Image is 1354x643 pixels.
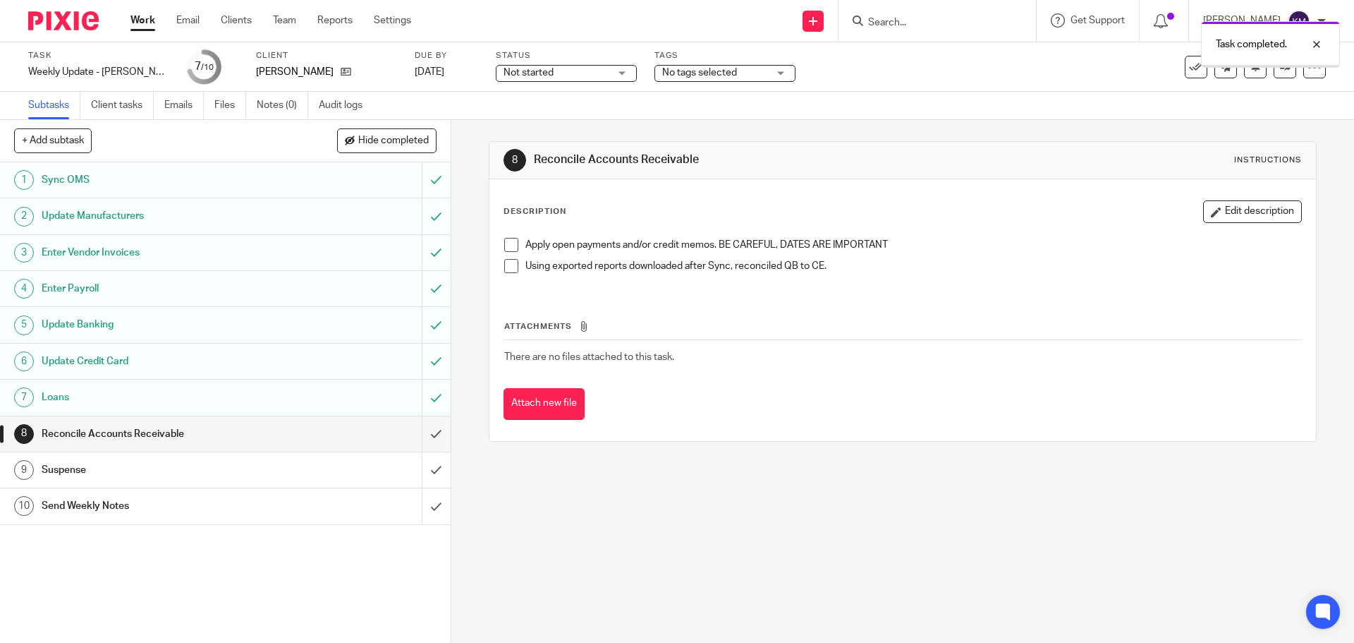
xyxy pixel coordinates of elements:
div: 1 [14,170,34,190]
span: There are no files attached to this task. [504,352,674,362]
p: Description [504,206,566,217]
p: Using exported reports downloaded after Sync, reconciled QB to CE. [525,259,1300,273]
a: Reports [317,13,353,28]
a: Settings [374,13,411,28]
h1: Reconcile Accounts Receivable [534,152,933,167]
a: Team [273,13,296,28]
button: Edit description [1203,200,1302,223]
a: Files [214,92,246,119]
h1: Update Credit Card [42,351,286,372]
label: Client [256,50,397,61]
div: 3 [14,243,34,263]
h1: Sync OMS [42,169,286,191]
button: Hide completed [337,128,437,152]
h1: Update Banking [42,314,286,335]
button: Attach new file [504,388,585,420]
p: Task completed. [1216,37,1287,52]
div: 6 [14,351,34,371]
label: Status [496,50,637,61]
div: 2 [14,207,34,227]
p: Apply open payments and/or credit memos. BE CAREFUL, DATES ARE IMPORTANT [525,238,1300,252]
div: Weekly Update - [PERSON_NAME] [28,65,169,79]
div: 7 [195,59,214,75]
p: [PERSON_NAME] [256,65,334,79]
a: Subtasks [28,92,80,119]
label: Tags [654,50,795,61]
h1: Loans [42,387,286,408]
div: 9 [14,460,34,480]
h1: Send Weekly Notes [42,495,286,517]
label: Due by [415,50,478,61]
a: Clients [221,13,252,28]
a: Client tasks [91,92,154,119]
div: 7 [14,387,34,407]
a: Email [176,13,200,28]
div: 8 [14,424,34,444]
h1: Enter Vendor Invoices [42,242,286,263]
h1: Reconcile Accounts Receivable [42,423,286,445]
label: Task [28,50,169,61]
a: Notes (0) [257,92,308,119]
a: Audit logs [319,92,373,119]
span: No tags selected [662,68,737,78]
span: [DATE] [415,67,444,77]
div: 5 [14,316,34,335]
h1: Enter Payroll [42,278,286,299]
div: 10 [14,496,34,516]
h1: Suspense [42,459,286,481]
h1: Update Manufacturers [42,205,286,227]
a: Emails [164,92,204,119]
div: 8 [504,149,526,172]
div: Weekly Update - Frymark [28,65,169,79]
span: Not started [504,68,554,78]
a: Work [130,13,155,28]
span: Attachments [504,323,572,330]
span: Hide completed [358,136,429,147]
img: svg%3E [1288,10,1310,32]
div: Instructions [1234,155,1302,166]
button: + Add subtask [14,128,92,152]
small: /10 [201,64,214,71]
div: 4 [14,279,34,299]
img: Pixie [28,11,99,30]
